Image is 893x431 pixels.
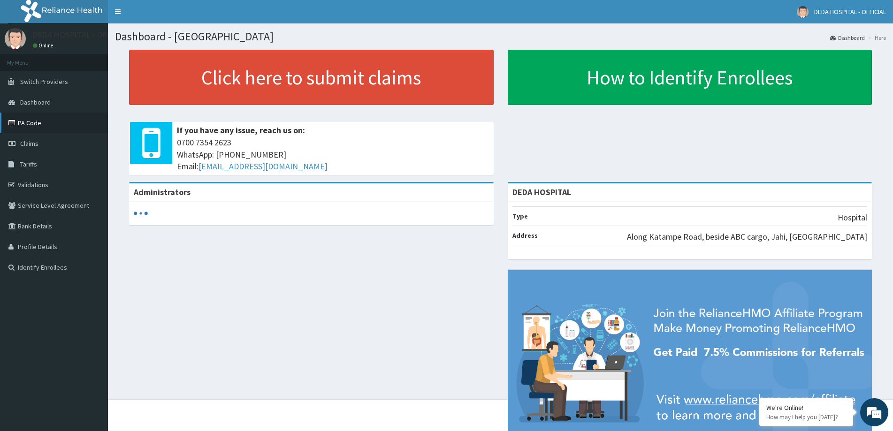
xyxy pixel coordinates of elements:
div: We're Online! [766,403,846,412]
b: Address [512,231,538,240]
p: Along Katampe Road, beside ABC cargo, Jahi, [GEOGRAPHIC_DATA] [627,231,867,243]
a: How to Identify Enrollees [508,50,872,105]
span: 0700 7354 2623 WhatsApp: [PHONE_NUMBER] Email: [177,136,489,173]
b: If you have any issue, reach us on: [177,125,305,136]
span: Tariffs [20,160,37,168]
b: Type [512,212,528,220]
a: [EMAIL_ADDRESS][DOMAIN_NAME] [198,161,328,172]
img: User Image [5,28,26,49]
a: Dashboard [830,34,865,42]
span: Switch Providers [20,77,68,86]
h1: Dashboard - [GEOGRAPHIC_DATA] [115,30,886,43]
span: Dashboard [20,98,51,106]
p: How may I help you today? [766,413,846,421]
b: Administrators [134,187,191,197]
a: Online [33,42,55,49]
span: DEDA HOSPITAL - OFFICIAL [814,8,886,16]
svg: audio-loading [134,206,148,220]
p: DEDA HOSPITAL - OFFICIAL [33,30,130,39]
p: Hospital [838,212,867,224]
strong: DEDA HOSPITAL [512,187,571,197]
li: Here [866,34,886,42]
a: Click here to submit claims [129,50,494,105]
img: User Image [797,6,809,18]
span: Claims [20,139,38,148]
